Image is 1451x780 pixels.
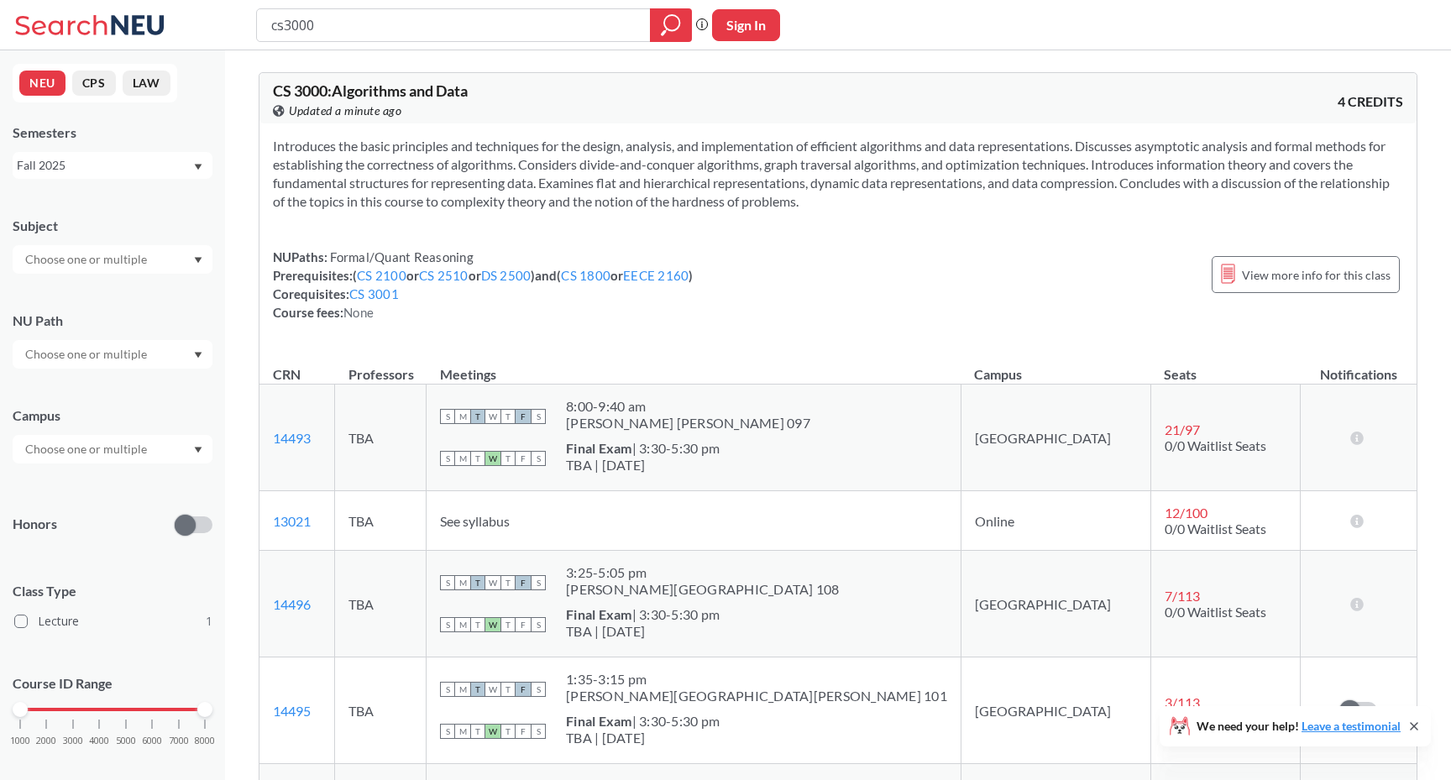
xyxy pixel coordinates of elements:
button: NEU [19,71,65,96]
span: W [485,724,500,739]
span: T [500,724,516,739]
span: 0/0 Waitlist Seats [1165,604,1266,620]
td: Online [961,491,1150,551]
div: Dropdown arrow [13,435,212,463]
span: 1000 [10,736,30,746]
th: Notifications [1301,348,1417,385]
div: [PERSON_NAME][GEOGRAPHIC_DATA] 108 [566,581,840,598]
button: Sign In [712,9,780,41]
span: 7 / 113 [1165,588,1200,604]
a: 14493 [273,430,311,446]
span: S [440,451,455,466]
span: S [440,617,455,632]
b: Final Exam [566,713,632,729]
span: T [500,451,516,466]
td: [GEOGRAPHIC_DATA] [961,551,1150,657]
div: Fall 2025Dropdown arrow [13,152,212,179]
span: See syllabus [440,513,510,529]
span: M [455,617,470,632]
span: 5000 [116,736,136,746]
span: T [500,682,516,697]
div: Semesters [13,123,212,142]
div: Fall 2025 [17,156,192,175]
div: TBA | [DATE] [566,457,720,474]
label: Lecture [14,610,212,632]
svg: Dropdown arrow [194,257,202,264]
span: T [470,575,485,590]
span: S [440,575,455,590]
span: S [531,617,546,632]
svg: Dropdown arrow [194,447,202,453]
span: F [516,409,531,424]
span: View more info for this class [1242,264,1391,285]
span: T [470,724,485,739]
a: EECE 2160 [623,268,689,283]
a: CS 1800 [561,268,610,283]
b: Final Exam [566,606,632,622]
span: S [440,682,455,697]
a: CS 2100 [357,268,406,283]
span: 3000 [63,736,83,746]
span: 2000 [36,736,56,746]
a: 14496 [273,596,311,612]
td: [GEOGRAPHIC_DATA] [961,657,1150,764]
a: Leave a testimonial [1302,719,1401,733]
span: T [500,617,516,632]
span: S [531,682,546,697]
div: [PERSON_NAME] [PERSON_NAME] 097 [566,415,810,432]
a: DS 2500 [481,268,532,283]
span: 7000 [169,736,189,746]
a: 14495 [273,703,311,719]
span: S [531,451,546,466]
div: | 3:30-5:30 pm [566,440,720,457]
input: Choose one or multiple [17,344,158,364]
div: TBA | [DATE] [566,623,720,640]
td: TBA [335,551,427,657]
span: 3 / 113 [1165,694,1200,710]
span: T [470,451,485,466]
span: 0/0 Waitlist Seats [1165,521,1266,537]
div: CRN [273,365,301,384]
div: Campus [13,406,212,425]
span: M [455,682,470,697]
span: 4 CREDITS [1338,92,1403,111]
span: S [440,724,455,739]
th: Seats [1150,348,1300,385]
svg: Dropdown arrow [194,352,202,359]
input: Choose one or multiple [17,439,158,459]
span: 0/0 Waitlist Seats [1165,437,1266,453]
span: M [455,451,470,466]
span: F [516,451,531,466]
section: Introduces the basic principles and techniques for the design, analysis, and implementation of ef... [273,137,1403,211]
span: M [455,409,470,424]
div: Dropdown arrow [13,245,212,274]
svg: Dropdown arrow [194,164,202,170]
span: W [485,451,500,466]
button: LAW [123,71,170,96]
span: 6000 [142,736,162,746]
div: TBA | [DATE] [566,730,720,746]
span: T [470,617,485,632]
span: T [470,682,485,697]
span: S [531,409,546,424]
p: Course ID Range [13,674,212,694]
span: CS 3000 : Algorithms and Data [273,81,468,100]
svg: magnifying glass [661,13,681,37]
div: NU Path [13,311,212,330]
div: 1:35 - 3:15 pm [566,671,947,688]
input: Choose one or multiple [17,249,158,270]
p: Honors [13,515,57,534]
span: 1 [206,612,212,631]
span: Formal/Quant Reasoning [327,249,474,264]
span: W [485,617,500,632]
span: W [485,682,500,697]
span: F [516,724,531,739]
span: Updated a minute ago [289,102,401,120]
span: T [470,409,485,424]
div: 8:00 - 9:40 am [566,398,810,415]
th: Meetings [427,348,961,385]
span: F [516,575,531,590]
div: 3:25 - 5:05 pm [566,564,840,581]
span: F [516,682,531,697]
span: M [455,575,470,590]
